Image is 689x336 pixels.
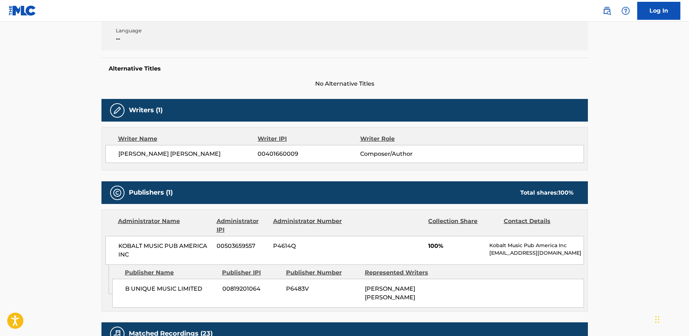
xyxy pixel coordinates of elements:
span: -- [116,35,232,43]
span: No Alternative Titles [101,80,588,88]
div: Administrator IPI [217,217,268,234]
span: 100 % [558,189,574,196]
span: B UNIQUE MUSIC LIMITED [125,285,217,293]
span: KOBALT MUSIC PUB AMERICA INC [118,242,212,259]
span: 00819201064 [222,285,281,293]
span: P4614Q [273,242,343,250]
div: Publisher Number [286,268,359,277]
img: help [621,6,630,15]
a: Log In [637,2,680,20]
div: Writer Name [118,135,258,143]
img: Publishers [113,189,122,197]
h5: Alternative Titles [109,65,581,72]
a: Public Search [600,4,614,18]
span: 00503659557 [217,242,268,250]
p: [EMAIL_ADDRESS][DOMAIN_NAME] [489,249,583,257]
div: Represented Writers [365,268,438,277]
div: Publisher Name [125,268,217,277]
div: Contact Details [504,217,574,234]
div: Total shares: [520,189,574,197]
span: [PERSON_NAME] [PERSON_NAME] [365,285,415,301]
h5: Publishers (1) [129,189,173,197]
div: Writer IPI [258,135,360,143]
span: 00401660009 [258,150,360,158]
img: search [603,6,611,15]
div: Publisher IPI [222,268,281,277]
p: Kobalt Music Pub America Inc [489,242,583,249]
span: Composer/Author [360,150,453,158]
span: Language [116,27,232,35]
div: Collection Share [428,217,498,234]
h5: Writers (1) [129,106,163,114]
div: Help [618,4,633,18]
span: P6483V [286,285,359,293]
div: Administrator Name [118,217,211,234]
img: Writers [113,106,122,115]
span: 100% [428,242,484,250]
div: Writer Role [360,135,453,143]
span: [PERSON_NAME] [PERSON_NAME] [118,150,258,158]
div: Drag [655,309,659,330]
div: Administrator Number [273,217,343,234]
img: MLC Logo [9,5,36,16]
iframe: Chat Widget [653,301,689,336]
